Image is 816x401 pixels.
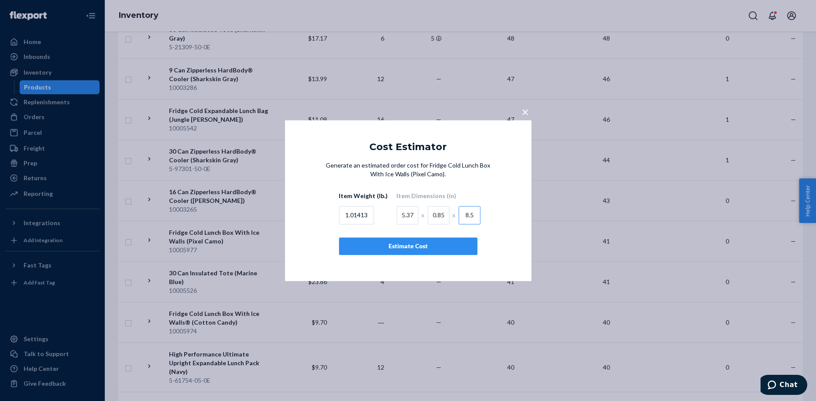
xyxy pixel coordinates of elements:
input: L [396,206,418,224]
iframe: Opens a widget where you can chat to one of our agents [761,375,807,397]
div: Generate an estimated order cost for Fridge Cold Lunch Box With Ice Walls (Pixel Camo). [320,161,496,255]
label: Item Dimensions (in) [396,192,456,200]
div: Estimate Cost [346,242,470,250]
span: × [522,104,529,119]
input: Weight [339,206,374,224]
h5: Cost Estimator [369,142,447,152]
input: W [427,206,449,224]
button: Estimate Cost [339,237,477,255]
input: H [458,206,480,224]
div: x x [396,202,480,224]
label: Item Weight (lb.) [339,192,388,200]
